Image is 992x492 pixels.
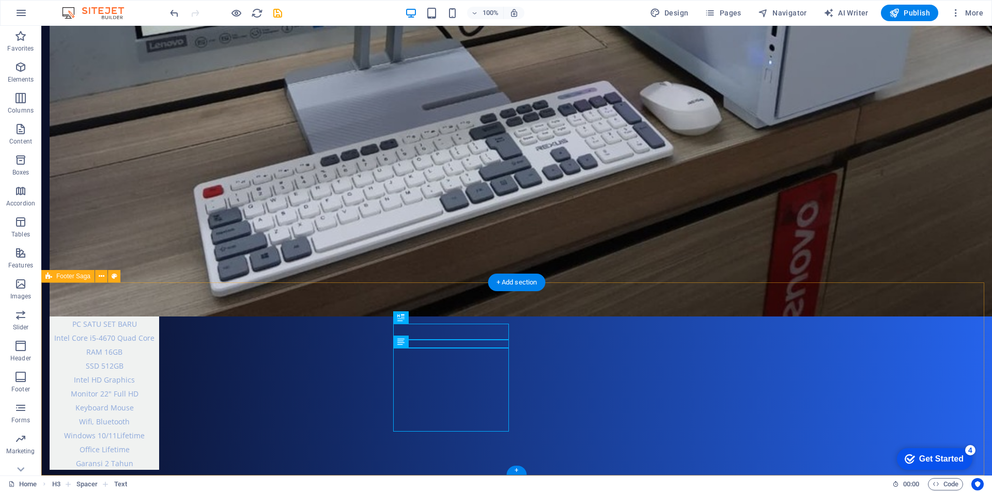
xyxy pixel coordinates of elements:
[56,273,90,279] span: Footer Saga
[8,478,37,490] a: Click to cancel selection. Double-click to open Pages
[947,5,987,21] button: More
[488,274,546,291] div: + Add section
[13,323,29,331] p: Slider
[646,5,693,21] div: Design (Ctrl+Alt+Y)
[76,478,98,490] span: Click to select. Double-click to edit
[881,5,938,21] button: Publish
[8,75,34,84] p: Elements
[168,7,180,19] i: Undo: Change animation (Ctrl+Z)
[933,478,958,490] span: Code
[272,7,284,19] i: Save (Ctrl+S)
[705,8,741,18] span: Pages
[114,478,127,490] span: Click to select. Double-click to edit
[971,478,984,490] button: Usercentrics
[6,5,81,27] div: Get Started 4 items remaining, 20% complete
[650,8,689,18] span: Design
[6,447,35,455] p: Marketing
[506,466,526,475] div: +
[6,199,35,208] p: Accordion
[9,137,32,146] p: Content
[951,8,983,18] span: More
[230,7,242,19] button: Click here to leave preview mode and continue editing
[7,44,34,53] p: Favorites
[8,106,34,115] p: Columns
[271,7,284,19] button: save
[11,230,30,239] p: Tables
[824,8,869,18] span: AI Writer
[819,5,873,21] button: AI Writer
[754,5,811,21] button: Navigator
[168,7,180,19] button: undo
[892,478,920,490] h6: Session time
[928,478,963,490] button: Code
[467,7,504,19] button: 100%
[74,2,84,12] div: 4
[251,7,263,19] button: reload
[910,480,912,488] span: :
[509,8,519,18] i: On resize automatically adjust zoom level to fit chosen device.
[10,354,31,362] p: Header
[646,5,693,21] button: Design
[8,261,33,269] p: Features
[59,7,137,19] img: Editor Logo
[701,5,745,21] button: Pages
[251,7,263,19] i: Reload page
[758,8,807,18] span: Navigator
[52,478,127,490] nav: breadcrumb
[12,168,29,177] p: Boxes
[10,292,32,300] p: Images
[52,478,60,490] span: Click to select. Double-click to edit
[11,416,30,424] p: Forms
[903,478,919,490] span: 00 00
[889,8,930,18] span: Publish
[483,7,499,19] h6: 100%
[11,385,30,393] p: Footer
[28,11,72,21] div: Get Started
